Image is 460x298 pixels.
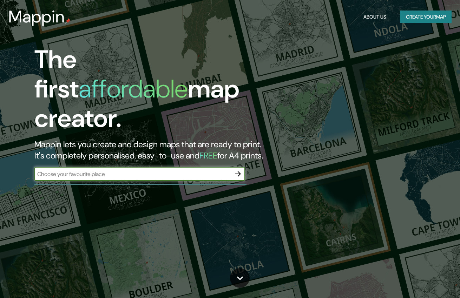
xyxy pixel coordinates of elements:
input: Choose your favourite place [34,170,231,178]
img: mappin-pin [65,18,71,24]
h2: Mappin lets you create and design maps that are ready to print. It's completely personalised, eas... [34,139,264,161]
h1: affordable [79,73,188,105]
h3: Mappin [8,7,65,27]
h5: FREE [199,150,217,161]
h1: The first map creator. [34,45,264,139]
button: About Us [361,11,389,23]
button: Create yourmap [400,11,452,23]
